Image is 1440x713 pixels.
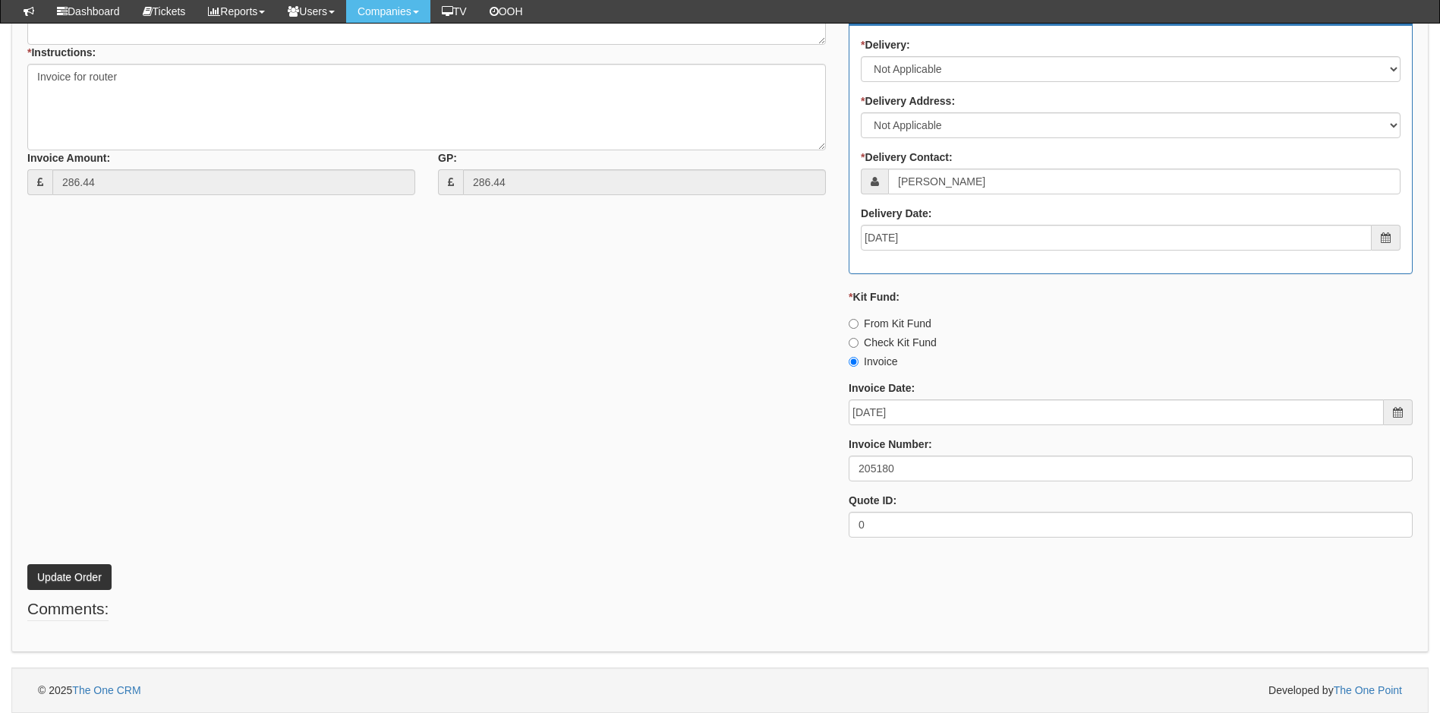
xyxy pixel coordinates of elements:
label: Invoice Number: [849,437,932,452]
label: Delivery: [861,37,910,52]
label: Delivery Contact: [861,150,953,165]
label: Quote ID: [849,493,896,508]
label: Kit Fund: [849,289,900,304]
input: Check Kit Fund [849,338,859,348]
input: Invoice [849,357,859,367]
a: The One CRM [72,684,140,696]
label: Delivery Address: [861,93,955,109]
label: Instructions: [27,45,96,60]
label: From Kit Fund [849,316,931,331]
label: Delivery Date: [861,206,931,221]
a: The One Point [1334,684,1402,696]
legend: Comments: [27,598,109,621]
span: © 2025 [38,684,141,696]
span: Developed by [1268,683,1402,698]
button: Update Order [27,564,112,590]
label: Invoice [849,354,897,369]
label: Invoice Amount: [27,150,110,166]
input: From Kit Fund [849,319,859,329]
label: GP: [438,150,457,166]
textarea: Invoice for router [27,64,826,150]
label: Invoice Date: [849,380,915,396]
label: Check Kit Fund [849,335,937,350]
